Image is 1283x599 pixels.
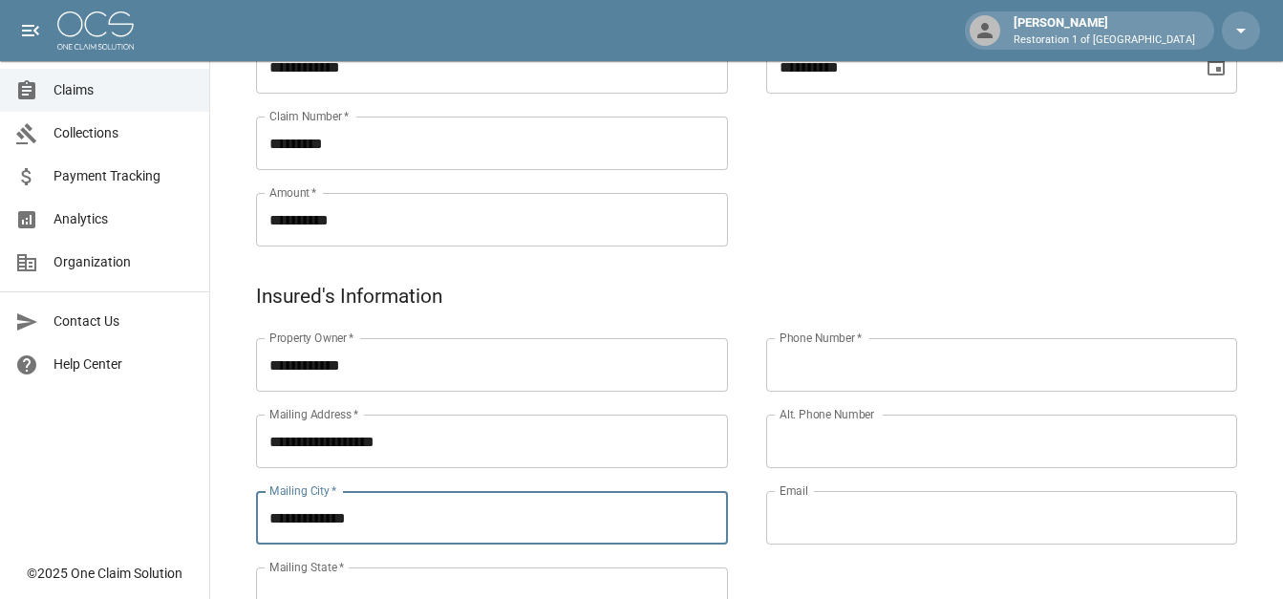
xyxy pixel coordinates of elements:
[57,11,134,50] img: ocs-logo-white-transparent.png
[53,166,194,186] span: Payment Tracking
[27,564,182,583] div: © 2025 One Claim Solution
[269,184,317,201] label: Amount
[11,11,50,50] button: open drawer
[1014,32,1195,49] p: Restoration 1 of [GEOGRAPHIC_DATA]
[780,330,862,346] label: Phone Number
[1197,48,1235,86] button: Choose date, selected date is May 14, 2025
[269,406,358,422] label: Mailing Address
[53,252,194,272] span: Organization
[53,209,194,229] span: Analytics
[1006,13,1203,48] div: [PERSON_NAME]
[269,559,344,575] label: Mailing State
[269,330,354,346] label: Property Owner
[53,123,194,143] span: Collections
[53,311,194,332] span: Contact Us
[53,80,194,100] span: Claims
[780,482,808,499] label: Email
[53,354,194,374] span: Help Center
[269,482,337,499] label: Mailing City
[269,108,349,124] label: Claim Number
[780,406,874,422] label: Alt. Phone Number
